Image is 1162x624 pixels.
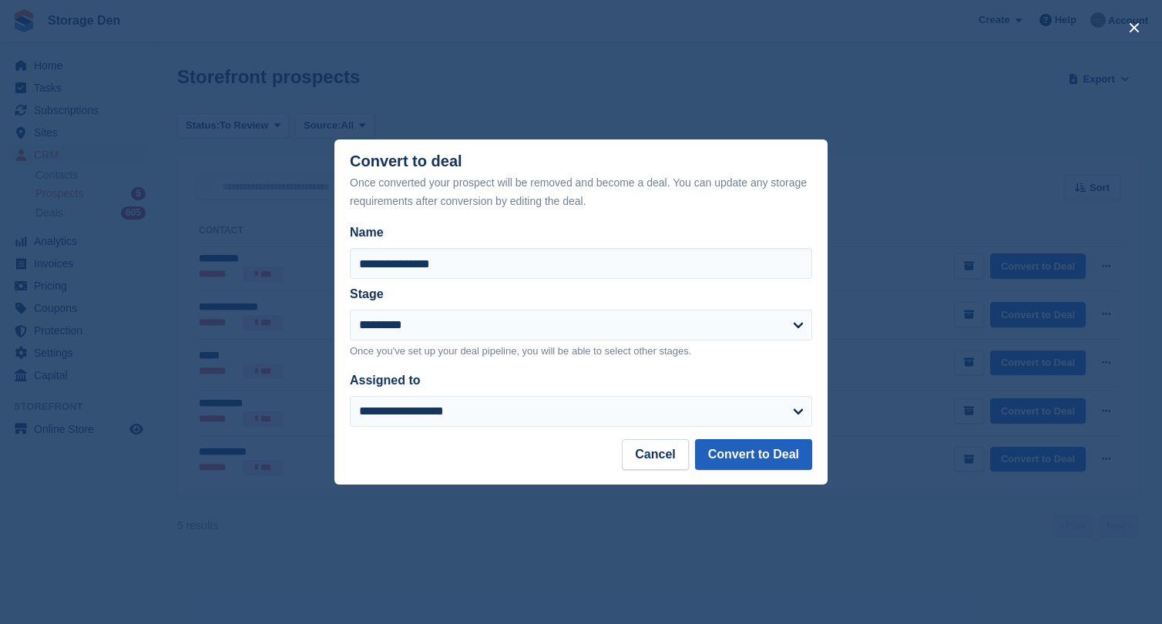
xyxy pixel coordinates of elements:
button: Convert to Deal [695,439,812,470]
p: Once you've set up your deal pipeline, you will be able to select other stages. [350,344,812,359]
div: Convert to deal [350,153,812,210]
button: Cancel [622,439,688,470]
div: Once converted your prospect will be removed and become a deal. You can update any storage requir... [350,173,812,210]
label: Assigned to [350,374,421,387]
button: close [1122,15,1147,40]
label: Name [350,223,812,242]
label: Stage [350,287,384,300]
